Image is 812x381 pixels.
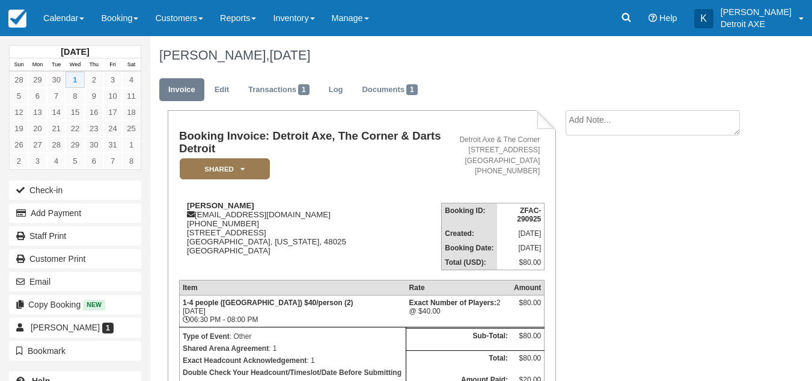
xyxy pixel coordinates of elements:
[183,342,403,355] p: : 1
[353,78,426,102] a: Documents1
[497,255,545,270] td: $80.00
[28,88,47,104] a: 6
[409,299,496,307] strong: Exact Number of Players
[721,6,792,18] p: [PERSON_NAME]
[66,58,84,72] th: Wed
[239,78,319,102] a: Transactions1
[103,153,122,169] a: 7
[511,351,545,373] td: $80.00
[28,137,47,153] a: 27
[721,18,792,30] p: Detroit AXE
[66,88,84,104] a: 8
[66,137,84,153] a: 29
[85,88,103,104] a: 9
[103,72,122,88] a: 3
[187,201,254,210] strong: [PERSON_NAME]
[122,72,141,88] a: 4
[179,296,406,327] td: [DATE] 06:30 PM - 08:00 PM
[47,104,66,120] a: 14
[320,78,352,102] a: Log
[103,88,122,104] a: 10
[47,120,66,137] a: 21
[10,120,28,137] a: 19
[85,153,103,169] a: 6
[47,153,66,169] a: 4
[85,104,103,120] a: 16
[406,296,511,327] td: 2 @ $40.00
[9,318,141,337] a: [PERSON_NAME] 1
[66,104,84,120] a: 15
[183,330,403,342] p: : Other
[28,120,47,137] a: 20
[511,280,545,296] th: Amount
[122,88,141,104] a: 11
[180,158,270,179] em: SHARED
[406,280,511,296] th: Rate
[10,88,28,104] a: 5
[442,226,497,241] th: Created:
[406,351,511,373] th: Total:
[47,88,66,104] a: 7
[85,58,103,72] th: Thu
[183,355,403,367] p: : 1
[446,135,540,176] address: Detroit Axe & The Corner [STREET_ADDRESS] [GEOGRAPHIC_DATA] [PHONE_NUMBER]
[298,84,310,95] span: 1
[179,280,406,296] th: Item
[10,153,28,169] a: 2
[103,104,122,120] a: 17
[66,72,84,88] a: 1
[694,9,713,28] div: K
[28,58,47,72] th: Mon
[442,255,497,270] th: Total (USD):
[10,104,28,120] a: 12
[103,58,122,72] th: Fri
[122,58,141,72] th: Sat
[85,137,103,153] a: 30
[66,153,84,169] a: 5
[10,137,28,153] a: 26
[122,137,141,153] a: 1
[9,226,141,246] a: Staff Print
[102,323,114,333] span: 1
[183,356,307,365] strong: Exact Headcount Acknowledgement
[179,201,441,270] div: [EMAIL_ADDRESS][DOMAIN_NAME] [PHONE_NUMBER] [STREET_ADDRESS] [GEOGRAPHIC_DATA], [US_STATE], 48025...
[406,328,511,351] th: Sub-Total:
[183,299,353,307] strong: 1-4 people ([GEOGRAPHIC_DATA]) $40/person (2)
[47,58,66,72] th: Tue
[28,104,47,120] a: 13
[8,10,26,28] img: checkfront-main-nav-mini-logo.png
[10,58,28,72] th: Sun
[179,158,266,180] a: SHARED
[514,299,541,317] div: $80.00
[517,206,541,223] strong: ZFAC-290925
[269,48,310,63] span: [DATE]
[31,323,100,332] span: [PERSON_NAME]
[83,300,105,310] span: New
[159,48,750,63] h1: [PERSON_NAME],
[103,137,122,153] a: 31
[9,203,141,223] button: Add Payment
[511,328,545,351] td: $80.00
[10,72,28,88] a: 28
[122,104,141,120] a: 18
[183,368,401,377] b: Double Check Your Headcount/Timeslot/Date Before Submitting
[9,341,141,361] button: Bookmark
[497,241,545,255] td: [DATE]
[9,272,141,291] button: Email
[442,241,497,255] th: Booking Date:
[9,249,141,268] a: Customer Print
[85,120,103,137] a: 23
[406,84,418,95] span: 1
[28,153,47,169] a: 3
[122,120,141,137] a: 25
[659,13,677,23] span: Help
[649,14,657,22] i: Help
[47,72,66,88] a: 30
[85,72,103,88] a: 2
[122,153,141,169] a: 8
[183,332,230,341] strong: Type of Event
[159,78,204,102] a: Invoice
[61,47,89,57] strong: [DATE]
[179,130,441,155] h1: Booking Invoice: Detroit Axe, The Corner & Darts Detroit
[9,295,141,314] button: Copy Booking New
